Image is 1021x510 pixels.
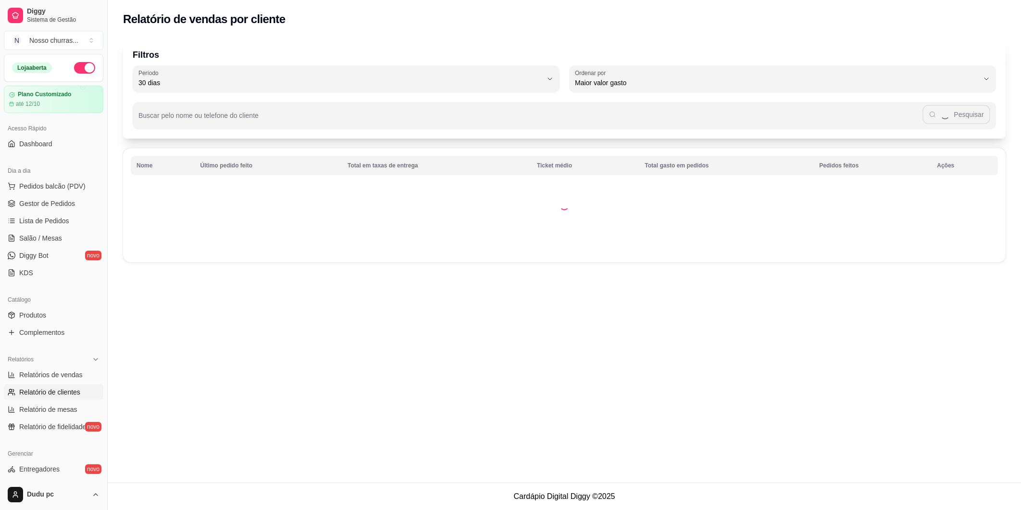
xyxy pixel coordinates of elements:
span: Relatórios [8,356,34,363]
a: Dashboard [4,136,103,152]
span: Sistema de Gestão [27,16,100,24]
span: Dudu pc [27,490,88,499]
div: Catálogo [4,292,103,307]
article: até 12/10 [16,100,40,108]
span: Pedidos balcão (PDV) [19,181,86,191]
a: Diggy Botnovo [4,248,103,263]
a: Produtos [4,307,103,323]
span: KDS [19,268,33,278]
span: N [12,36,22,45]
button: Select a team [4,31,103,50]
span: Relatório de fidelidade [19,422,86,432]
span: Gestor de Pedidos [19,199,75,208]
a: Relatório de clientes [4,384,103,400]
input: Buscar pelo nome ou telefone do cliente [138,115,922,124]
a: Relatórios de vendas [4,367,103,382]
span: Diggy Bot [19,251,49,260]
button: Pedidos balcão (PDV) [4,178,103,194]
article: Plano Customizado [18,91,71,98]
span: Produtos [19,310,46,320]
div: Nosso churras ... [29,36,78,45]
button: Dudu pc [4,483,103,506]
a: Plano Customizadoaté 12/10 [4,86,103,113]
a: KDS [4,265,103,280]
label: Ordenar por [575,69,609,77]
span: Lista de Pedidos [19,216,69,226]
button: Ordenar porMaior valor gasto [569,65,996,92]
button: Período30 dias [133,65,560,92]
span: Relatório de mesas [19,405,77,414]
a: Complementos [4,325,103,340]
p: Filtros [133,48,996,62]
span: Maior valor gasto [575,78,979,88]
a: Lista de Pedidos [4,213,103,229]
div: Loja aberta [12,63,52,73]
a: Salão / Mesas [4,230,103,246]
a: Nota Fiscal (NFC-e) [4,479,103,494]
span: Dashboard [19,139,52,149]
a: Gestor de Pedidos [4,196,103,211]
span: Relatório de clientes [19,387,80,397]
a: DiggySistema de Gestão [4,4,103,27]
span: Relatórios de vendas [19,370,83,380]
span: Diggy [27,7,100,16]
button: Alterar Status [74,62,95,74]
span: Salão / Mesas [19,233,62,243]
div: Dia a dia [4,163,103,178]
a: Entregadoresnovo [4,461,103,477]
div: Gerenciar [4,446,103,461]
a: Relatório de mesas [4,402,103,417]
div: Acesso Rápido [4,121,103,136]
span: Complementos [19,328,64,337]
label: Período [138,69,162,77]
footer: Cardápio Digital Diggy © 2025 [108,483,1021,510]
div: Loading [560,201,569,210]
span: Entregadores [19,464,60,474]
a: Relatório de fidelidadenovo [4,419,103,434]
span: 30 dias [138,78,542,88]
h2: Relatório de vendas por cliente [123,12,286,27]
